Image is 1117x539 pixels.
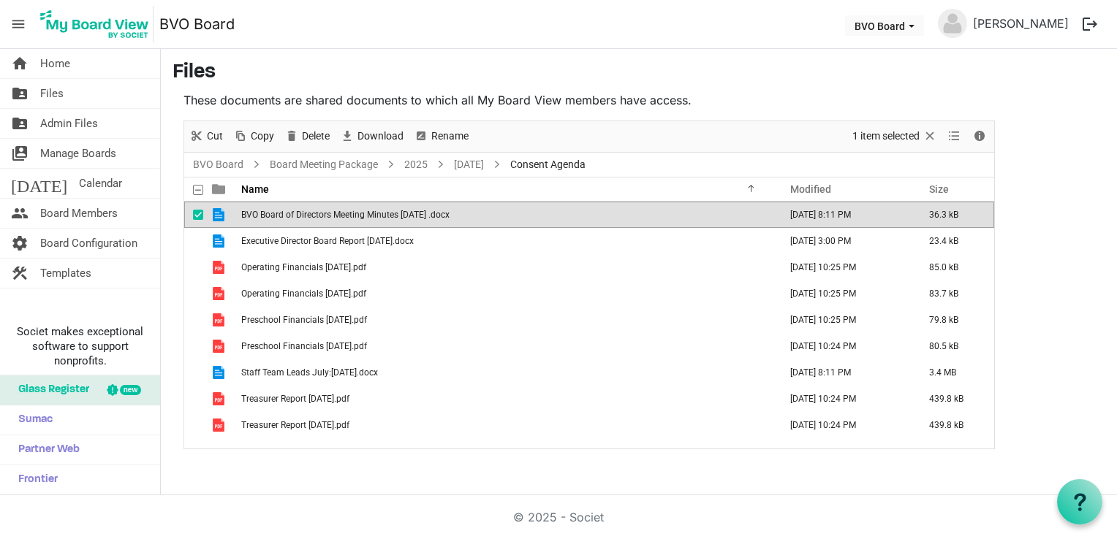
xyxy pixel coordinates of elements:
span: settings [11,229,29,258]
span: Preschool Financials [DATE].pdf [241,341,367,351]
a: Board Meeting Package [267,156,381,174]
span: Modified [790,183,831,195]
td: August 25, 2025 10:25 PM column header Modified [775,254,914,280]
span: Glass Register [11,375,89,405]
td: is template cell column header type [203,359,237,386]
td: checkbox [184,359,203,386]
div: Clear selection [847,121,942,152]
span: Size [929,183,949,195]
button: Selection [850,127,940,145]
div: Download [335,121,409,152]
div: Delete [279,121,335,152]
td: is template cell column header type [203,254,237,280]
td: August 25, 2025 10:25 PM column header Modified [775,280,914,307]
td: checkbox [184,307,203,333]
td: checkbox [184,412,203,438]
a: 2025 [401,156,431,174]
td: August 25, 2025 10:24 PM column header Modified [775,412,914,438]
span: Board Configuration [40,229,137,258]
td: 85.0 kB is template cell column header Size [914,254,994,280]
td: is template cell column header type [203,333,237,359]
td: August 25, 2025 10:25 PM column header Modified [775,307,914,333]
td: BVO Board of Directors Meeting Minutes June 26th, 2025 .docx is template cell column header Name [237,202,775,228]
td: Operating Financials July 25.pdf is template cell column header Name [237,254,775,280]
td: 3.4 MB is template cell column header Size [914,359,994,386]
span: Delete [300,127,331,145]
td: Staff Team Leads July:August 2025.docx is template cell column header Name [237,359,775,386]
td: is template cell column header type [203,307,237,333]
td: is template cell column header type [203,228,237,254]
button: Rename [412,127,472,145]
td: 83.7 kB is template cell column header Size [914,280,994,307]
td: August 27, 2025 3:00 PM column header Modified [775,228,914,254]
span: Treasurer Report [DATE].pdf [241,394,349,404]
span: switch_account [11,139,29,168]
img: My Board View Logo [36,6,154,42]
td: is template cell column header type [203,280,237,307]
a: My Board View Logo [36,6,159,42]
span: Templates [40,259,91,288]
div: new [120,385,141,395]
span: Operating Financials [DATE].pdf [241,288,366,299]
a: BVO Board [190,156,246,174]
td: 439.8 kB is template cell column header Size [914,412,994,438]
span: Staff Team Leads July:[DATE].docx [241,367,378,378]
span: Treasurer Report [DATE].pdf [241,420,349,430]
td: 36.3 kB is template cell column header Size [914,202,994,228]
span: Frontier [11,465,58,494]
span: menu [4,10,32,38]
span: Preschool Financials [DATE].pdf [241,315,367,325]
span: Cut [205,127,224,145]
td: 439.8 kB is template cell column header Size [914,386,994,412]
span: folder_shared [11,109,29,138]
td: checkbox [184,202,203,228]
td: August 25, 2025 10:24 PM column header Modified [775,333,914,359]
span: Home [40,49,70,78]
div: Rename [409,121,474,152]
span: people [11,199,29,228]
span: Executive Director Board Report [DATE].docx [241,236,414,246]
td: Preschool Financials July 25.pdf is template cell column header Name [237,307,775,333]
td: checkbox [184,280,203,307]
p: These documents are shared documents to which all My Board View members have access. [183,91,995,109]
span: Calendar [79,169,122,198]
span: Download [356,127,405,145]
td: 79.8 kB is template cell column header Size [914,307,994,333]
span: Manage Boards [40,139,116,168]
span: 1 item selected [851,127,921,145]
td: 23.4 kB is template cell column header Size [914,228,994,254]
td: Preschool Financials Jun 25.pdf is template cell column header Name [237,333,775,359]
span: BVO Board of Directors Meeting Minutes [DATE] .docx [241,210,450,220]
td: August 25, 2025 10:24 PM column header Modified [775,386,914,412]
div: Details [967,121,992,152]
td: is template cell column header type [203,386,237,412]
div: View [942,121,967,152]
span: Admin Files [40,109,98,138]
td: is template cell column header type [203,202,237,228]
td: checkbox [184,254,203,280]
button: BVO Board dropdownbutton [845,15,924,36]
td: Executive Director Board Report August 2025.docx is template cell column header Name [237,228,775,254]
button: Details [970,127,990,145]
span: Rename [430,127,470,145]
td: checkbox [184,386,203,412]
td: is template cell column header type [203,412,237,438]
span: Name [241,183,269,195]
span: Partner Web [11,435,80,465]
a: [DATE] [451,156,487,174]
a: [PERSON_NAME] [967,9,1075,38]
img: no-profile-picture.svg [938,9,967,38]
td: checkbox [184,333,203,359]
span: Board Members [40,199,118,228]
span: construction [11,259,29,288]
div: Copy [228,121,279,152]
span: Copy [249,127,276,145]
button: Delete [282,127,333,145]
td: August 25, 2025 8:11 PM column header Modified [775,359,914,386]
td: Operating Financials Jun 25.pdf is template cell column header Name [237,280,775,307]
span: Operating Financials [DATE].pdf [241,262,366,272]
h3: Files [173,61,1105,85]
a: © 2025 - Societ [513,510,604,524]
span: Consent Agenda [507,156,588,174]
button: View dropdownbutton [945,127,963,145]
